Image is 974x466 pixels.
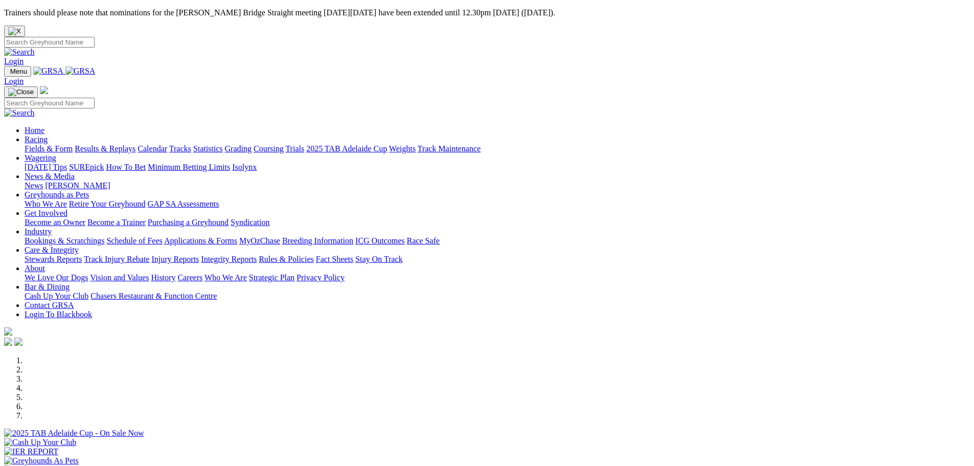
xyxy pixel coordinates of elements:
span: Menu [10,68,27,75]
img: X [8,27,21,35]
a: Isolynx [232,163,257,171]
a: Login To Blackbook [25,310,92,319]
a: Calendar [138,144,167,153]
a: [DATE] Tips [25,163,67,171]
a: MyOzChase [239,236,280,245]
a: Stewards Reports [25,255,82,263]
a: Who We Are [205,273,247,282]
a: Track Injury Rebate [84,255,149,263]
a: ICG Outcomes [355,236,404,245]
img: Greyhounds As Pets [4,456,79,465]
a: News & Media [25,172,75,181]
a: Injury Reports [151,255,199,263]
div: Wagering [25,163,970,172]
a: How To Bet [106,163,146,171]
img: Search [4,108,35,118]
input: Search [4,98,95,108]
a: Tracks [169,144,191,153]
a: Wagering [25,153,56,162]
a: Stay On Track [355,255,402,263]
div: Care & Integrity [25,255,970,264]
a: 2025 TAB Adelaide Cup [306,144,387,153]
a: Login [4,57,24,65]
a: Weights [389,144,416,153]
img: IER REPORT [4,447,58,456]
a: Purchasing a Greyhound [148,218,229,227]
a: Careers [177,273,202,282]
a: Privacy Policy [297,273,345,282]
a: Statistics [193,144,223,153]
button: Toggle navigation [4,86,38,98]
a: Applications & Forms [164,236,237,245]
div: Racing [25,144,970,153]
button: Toggle navigation [4,66,31,77]
a: Retire Your Greyhound [69,199,146,208]
img: 2025 TAB Adelaide Cup - On Sale Now [4,429,144,438]
a: GAP SA Assessments [148,199,219,208]
div: Industry [25,236,970,246]
a: Cash Up Your Club [25,292,88,300]
a: Vision and Values [90,273,149,282]
a: Schedule of Fees [106,236,162,245]
a: Bookings & Scratchings [25,236,104,245]
img: Cash Up Your Club [4,438,76,447]
img: logo-grsa-white.png [4,327,12,336]
a: Strategic Plan [249,273,295,282]
a: Syndication [231,218,269,227]
a: Minimum Betting Limits [148,163,230,171]
div: News & Media [25,181,970,190]
a: [PERSON_NAME] [45,181,110,190]
img: GRSA [65,66,96,76]
a: Who We Are [25,199,67,208]
a: We Love Our Dogs [25,273,88,282]
a: Get Involved [25,209,67,217]
a: History [151,273,175,282]
a: Trials [285,144,304,153]
div: Greyhounds as Pets [25,199,970,209]
a: Integrity Reports [201,255,257,263]
a: Become a Trainer [87,218,146,227]
p: Trainers should please note that nominations for the [PERSON_NAME] Bridge Straight meeting [DATE]... [4,8,970,17]
img: twitter.svg [14,338,22,346]
img: Search [4,48,35,57]
a: News [25,181,43,190]
img: Close [8,88,34,96]
img: GRSA [33,66,63,76]
a: Rules & Policies [259,255,314,263]
a: About [25,264,45,273]
div: Bar & Dining [25,292,970,301]
a: Grading [225,144,252,153]
a: Become an Owner [25,218,85,227]
img: facebook.svg [4,338,12,346]
a: Breeding Information [282,236,353,245]
a: Contact GRSA [25,301,74,309]
a: Racing [25,135,48,144]
div: Get Involved [25,218,970,227]
a: Home [25,126,44,135]
a: Login [4,77,24,85]
a: Results & Replays [75,144,135,153]
a: SUREpick [69,163,104,171]
button: Close [4,26,25,37]
div: About [25,273,970,282]
a: Race Safe [406,236,439,245]
a: Fields & Form [25,144,73,153]
a: Coursing [254,144,284,153]
img: logo-grsa-white.png [40,86,48,94]
a: Bar & Dining [25,282,70,291]
a: Fact Sheets [316,255,353,263]
input: Search [4,37,95,48]
a: Track Maintenance [418,144,481,153]
a: Care & Integrity [25,246,79,254]
a: Industry [25,227,52,236]
a: Greyhounds as Pets [25,190,89,199]
a: Chasers Restaurant & Function Centre [90,292,217,300]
